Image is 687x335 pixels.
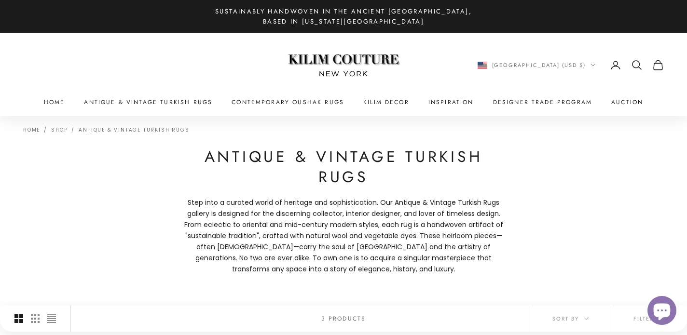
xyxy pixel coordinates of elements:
button: Switch to larger product images [14,306,23,332]
img: Logo of Kilim Couture New York [283,42,404,88]
p: 3 products [321,314,366,323]
inbox-online-store-chat: Shopify online store chat [645,296,679,327]
a: Antique & Vintage Turkish Rugs [84,97,212,107]
a: Contemporary Oushak Rugs [232,97,344,107]
button: Filter (2) [611,306,687,332]
img: United States [478,62,487,69]
h1: Antique & Vintage Turkish Rugs [179,147,508,187]
button: Sort by [530,306,611,332]
p: Step into a curated world of heritage and sophistication. Our Antique & Vintage Turkish Rugs gall... [179,197,508,275]
nav: Primary navigation [23,97,664,107]
button: Switch to smaller product images [31,306,40,332]
p: Sustainably Handwoven in the Ancient [GEOGRAPHIC_DATA], Based in [US_STATE][GEOGRAPHIC_DATA] [208,6,479,27]
nav: Breadcrumb [23,126,189,133]
a: Designer Trade Program [493,97,592,107]
a: Inspiration [428,97,474,107]
button: Change country or currency [478,61,596,69]
a: Shop [51,126,68,134]
a: Antique & Vintage Turkish Rugs [79,126,189,134]
span: Sort by [552,314,589,323]
a: Auction [611,97,643,107]
a: Home [44,97,65,107]
button: Switch to compact product images [47,306,56,332]
summary: Kilim Decor [363,97,409,107]
a: Home [23,126,40,134]
span: [GEOGRAPHIC_DATA] (USD $) [492,61,586,69]
nav: Secondary navigation [478,59,664,71]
